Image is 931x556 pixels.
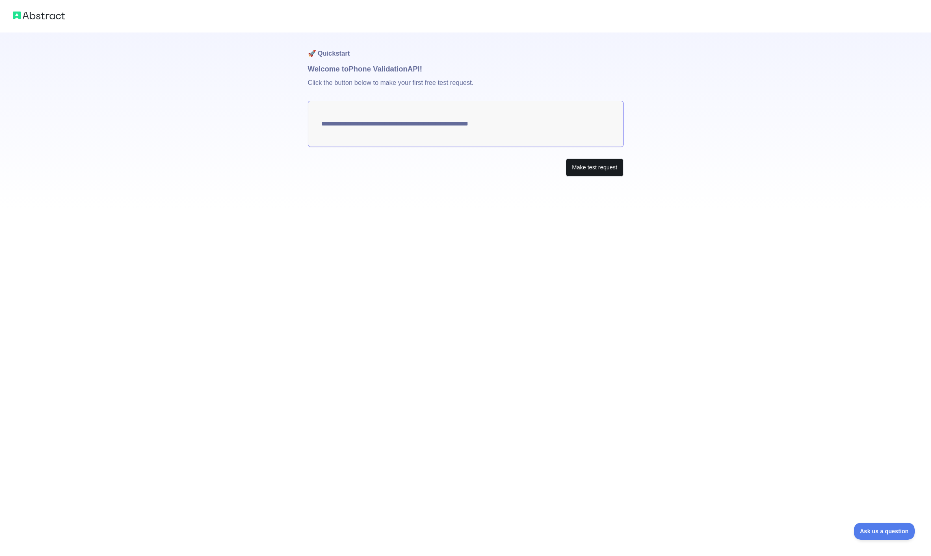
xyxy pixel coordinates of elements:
button: Make test request [566,158,623,177]
h1: 🚀 Quickstart [308,32,624,63]
h1: Welcome to Phone Validation API! [308,63,624,75]
iframe: Toggle Customer Support [854,523,915,540]
p: Click the button below to make your first free test request. [308,75,624,101]
img: Abstract logo [13,10,65,21]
